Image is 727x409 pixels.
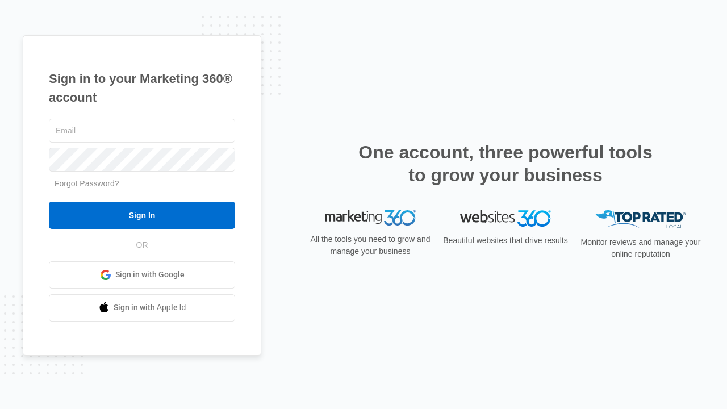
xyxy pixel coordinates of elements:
[49,202,235,229] input: Sign In
[114,302,186,314] span: Sign in with Apple Id
[49,69,235,107] h1: Sign in to your Marketing 360® account
[577,236,704,260] p: Monitor reviews and manage your online reputation
[460,210,551,227] img: Websites 360
[55,179,119,188] a: Forgot Password?
[49,294,235,322] a: Sign in with Apple Id
[128,239,156,251] span: OR
[355,141,656,186] h2: One account, three powerful tools to grow your business
[49,119,235,143] input: Email
[325,210,416,226] img: Marketing 360
[49,261,235,289] a: Sign in with Google
[442,235,569,247] p: Beautiful websites that drive results
[307,233,434,257] p: All the tools you need to grow and manage your business
[595,210,686,229] img: Top Rated Local
[115,269,185,281] span: Sign in with Google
